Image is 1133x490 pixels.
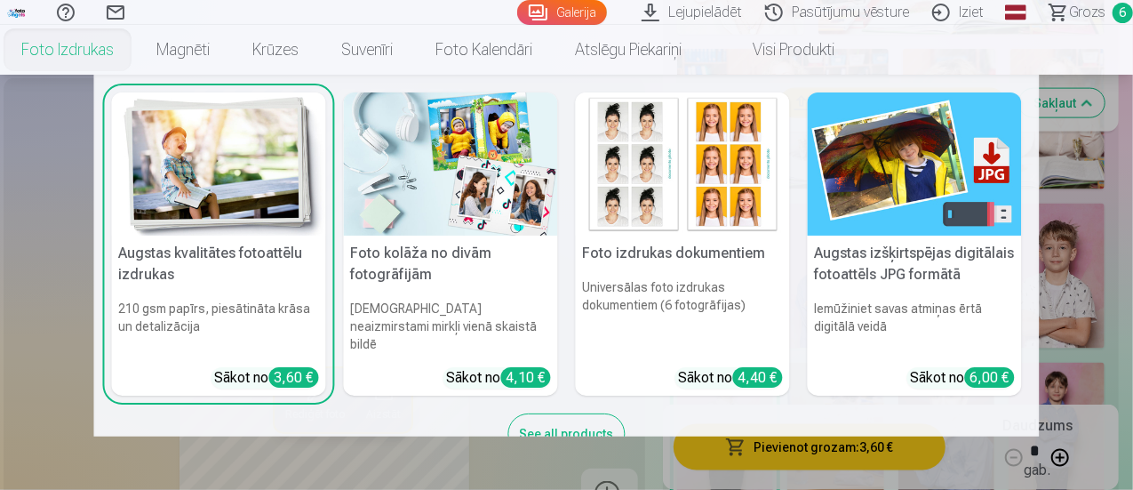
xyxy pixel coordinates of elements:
[447,367,551,389] div: Sākot no
[576,92,790,236] img: Foto izdrukas dokumentiem
[320,25,414,75] a: Suvenīri
[344,293,558,360] h6: [DEMOGRAPHIC_DATA] neaizmirstami mirkļi vienā skaistā bildē
[344,92,558,236] img: Foto kolāža no divām fotogrāfijām
[215,367,319,389] div: Sākot no
[733,367,783,388] div: 4,40 €
[112,92,326,396] a: Augstas kvalitātes fotoattēlu izdrukasAugstas kvalitātes fotoattēlu izdrukas210 gsm papīrs, piesā...
[112,92,326,236] img: Augstas kvalitātes fotoattēlu izdrukas
[679,367,783,389] div: Sākot no
[135,25,231,75] a: Magnēti
[911,367,1015,389] div: Sākot no
[808,293,1022,360] h6: Iemūžiniet savas atmiņas ērtā digitālā veidā
[576,92,790,396] a: Foto izdrukas dokumentiemFoto izdrukas dokumentiemUniversālas foto izdrukas dokumentiem (6 fotogr...
[808,92,1022,396] a: Augstas izšķirtspējas digitālais fotoattēls JPG formātāAugstas izšķirtspējas digitālais fotoattēl...
[1069,2,1105,23] span: Grozs
[414,25,554,75] a: Foto kalendāri
[344,236,558,293] h5: Foto kolāža no divām fotogrāfijām
[576,271,790,360] h6: Universālas foto izdrukas dokumentiem (6 fotogrāfijas)
[508,414,626,454] div: See all products
[508,423,626,442] a: See all products
[112,236,326,293] h5: Augstas kvalitātes fotoattēlu izdrukas
[965,367,1015,388] div: 6,00 €
[501,367,551,388] div: 4,10 €
[7,7,27,18] img: /fa1
[703,25,856,75] a: Visi produkti
[231,25,320,75] a: Krūzes
[554,25,703,75] a: Atslēgu piekariņi
[576,236,790,271] h5: Foto izdrukas dokumentiem
[808,236,1022,293] h5: Augstas izšķirtspējas digitālais fotoattēls JPG formātā
[808,92,1022,236] img: Augstas izšķirtspējas digitālais fotoattēls JPG formātā
[112,293,326,360] h6: 210 gsm papīrs, piesātināta krāsa un detalizācija
[344,92,558,396] a: Foto kolāža no divām fotogrāfijāmFoto kolāža no divām fotogrāfijām[DEMOGRAPHIC_DATA] neaizmirstam...
[269,367,319,388] div: 3,60 €
[1113,3,1133,23] span: 6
